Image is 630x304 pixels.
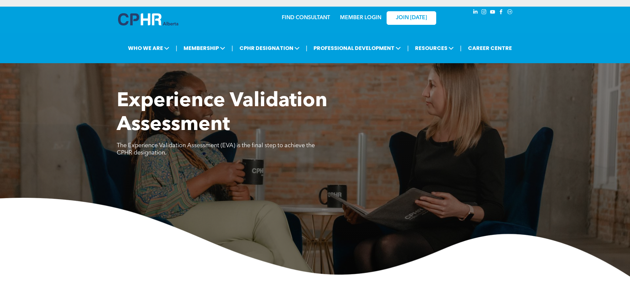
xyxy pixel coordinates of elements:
a: instagram [481,8,488,17]
img: A blue and white logo for cp alberta [118,13,178,25]
span: RESOURCES [413,42,456,54]
li: | [176,41,177,55]
li: | [231,41,233,55]
span: The Experience Validation Assessment (EVA) is the final step to achieve the CPHR designation. [117,143,315,156]
li: | [306,41,308,55]
a: linkedin [472,8,479,17]
a: facebook [498,8,505,17]
a: Social network [506,8,514,17]
li: | [460,41,462,55]
span: MEMBERSHIP [182,42,227,54]
span: Experience Validation Assessment [117,91,327,135]
li: | [407,41,409,55]
span: JOIN [DATE] [396,15,427,21]
a: youtube [489,8,496,17]
span: PROFESSIONAL DEVELOPMENT [312,42,403,54]
a: MEMBER LOGIN [340,15,381,21]
a: FIND CONSULTANT [282,15,330,21]
a: JOIN [DATE] [387,11,436,25]
span: WHO WE ARE [126,42,171,54]
a: CAREER CENTRE [466,42,514,54]
span: CPHR DESIGNATION [237,42,302,54]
